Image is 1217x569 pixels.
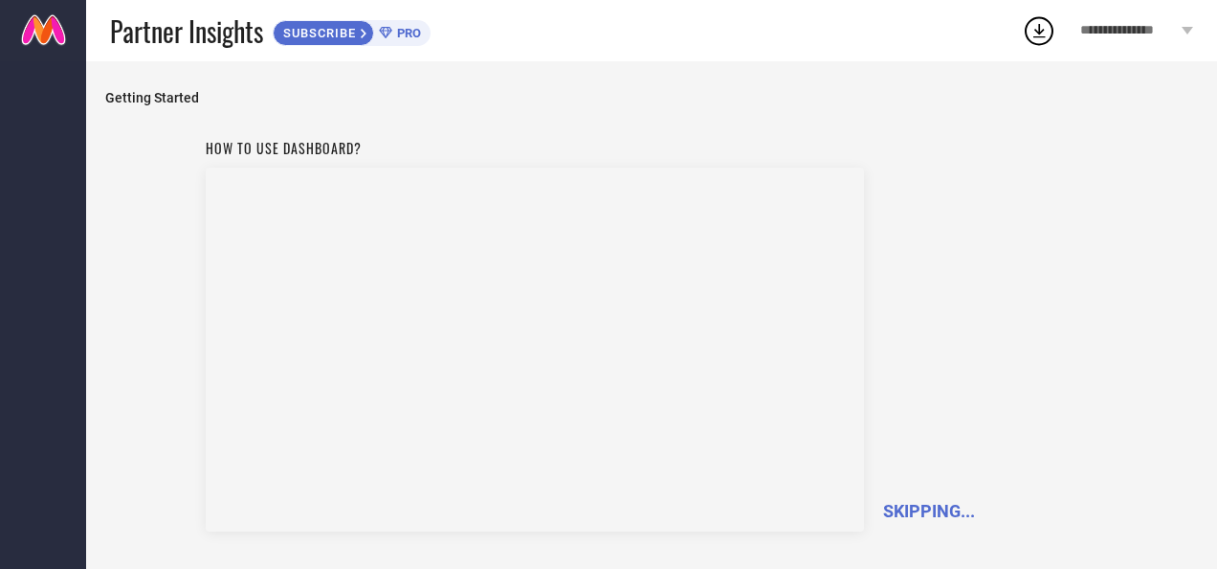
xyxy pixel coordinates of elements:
span: Getting Started [105,90,1198,105]
span: Partner Insights [110,11,263,51]
span: SKIPPING... [883,501,975,521]
span: PRO [392,26,421,40]
iframe: Workspace Section [206,168,864,532]
h1: How to use dashboard? [206,138,864,158]
a: SUBSCRIBEPRO [273,15,431,46]
div: Open download list [1022,13,1056,48]
span: SUBSCRIBE [274,26,361,40]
